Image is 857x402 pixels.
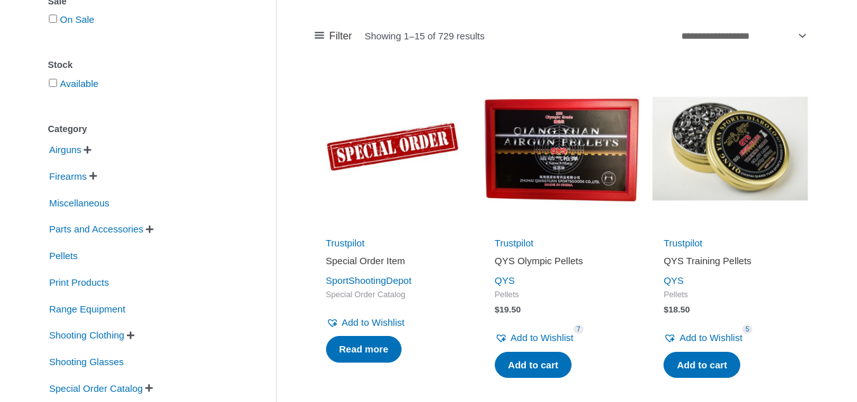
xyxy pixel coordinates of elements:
bdi: 19.50 [495,305,521,314]
span: Special Order Catalog [326,290,459,300]
span: Print Products [48,272,110,293]
a: QYS [664,275,684,286]
a: QYS Olympic Pellets [495,255,628,272]
a: Miscellaneous [48,196,111,207]
img: QYS Olympic Pellets [483,70,639,227]
a: Pellets [48,250,79,260]
span: Filter [329,27,352,46]
a: SportShootingDepot [326,275,412,286]
a: Read more about “Special Order Item” [326,336,402,363]
span: 5 [742,325,752,334]
span: Pellets [495,290,628,300]
a: Trustpilot [664,238,702,248]
input: Available [49,79,57,87]
span:  [84,145,91,154]
div: Category [48,120,238,138]
span: Pellets [48,245,79,267]
a: Available [60,78,99,89]
span:  [89,171,97,180]
span:  [127,331,134,340]
a: QYS Training Pellets [664,255,797,272]
span: 7 [573,325,584,334]
span: Add to Wishlist [679,332,742,343]
a: On Sale [60,14,95,25]
span: $ [495,305,500,314]
span: Firearms [48,166,88,187]
span: Special Order Catalog [48,378,145,399]
a: Range Equipment [48,302,127,313]
p: Showing 1–15 of 729 results [365,31,485,41]
span: Miscellaneous [48,192,111,214]
a: Airguns [48,144,83,154]
a: Print Products [48,276,110,287]
span:  [145,384,153,392]
bdi: 18.50 [664,305,690,314]
a: Trustpilot [326,238,365,248]
a: Firearms [48,170,88,181]
a: Parts and Accessories [48,223,145,234]
span: Shooting Glasses [48,351,126,373]
span: Add to Wishlist [511,332,573,343]
span: Parts and Accessories [48,218,145,240]
a: Special Order Catalog [48,382,145,393]
a: Filter [315,27,352,46]
a: Add to Wishlist [495,329,573,347]
h2: QYS Training Pellets [664,255,797,267]
div: Stock [48,56,238,74]
span: Pellets [664,290,797,300]
a: Trustpilot [495,238,533,248]
a: Add to cart: “QYS Olympic Pellets” [495,352,572,379]
a: Shooting Glasses [48,356,126,366]
a: Special Order Item [326,255,459,272]
img: Special Order Item [315,70,471,227]
a: Add to Wishlist [664,329,742,347]
a: Shooting Clothing [48,329,126,340]
a: Add to Wishlist [326,314,405,332]
h2: QYS Olympic Pellets [495,255,628,267]
span: Add to Wishlist [342,317,405,328]
select: Shop order [677,25,809,46]
span: Range Equipment [48,298,127,320]
h2: Special Order Item [326,255,459,267]
span: Shooting Clothing [48,325,126,346]
span:  [146,225,154,234]
input: On Sale [49,15,57,23]
img: QYS Training Pellets [652,70,808,227]
a: Add to cart: “QYS Training Pellets” [664,352,740,379]
a: QYS [495,275,515,286]
span: Airguns [48,139,83,161]
span: $ [664,305,669,314]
